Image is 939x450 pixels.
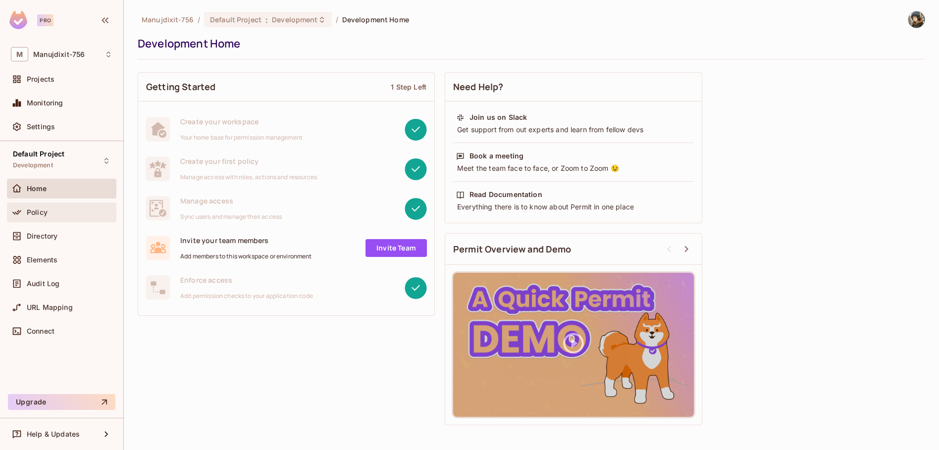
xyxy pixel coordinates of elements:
div: Pro [37,14,53,26]
img: SReyMgAAAABJRU5ErkJggg== [9,11,27,29]
li: / [336,15,338,24]
span: Projects [27,75,54,83]
a: Invite Team [365,239,427,257]
span: Invite your team members [180,236,312,245]
span: Manage access with roles, actions and resources [180,173,317,181]
span: Create your first policy [180,156,317,166]
img: Manujdixit [908,11,925,28]
span: Monitoring [27,99,63,107]
span: Your home base for permission management [180,134,303,142]
span: Help & Updates [27,430,80,438]
span: Add members to this workspace or environment [180,252,312,260]
span: Audit Log [27,280,59,288]
div: Development Home [138,36,920,51]
span: Connect [27,327,54,335]
span: Workspace: Manujdixit-756 [33,50,85,58]
span: Settings [27,123,55,131]
span: Development [272,15,317,24]
span: Need Help? [453,81,504,93]
span: Permit Overview and Demo [453,243,572,255]
span: M [11,47,28,61]
div: Everything there is to know about Permit in one place [456,202,691,212]
button: Upgrade [8,394,115,410]
span: Create your workspace [180,117,303,126]
div: Book a meeting [469,151,523,161]
div: 1 Step Left [391,82,426,92]
span: Enforce access [180,275,313,285]
span: URL Mapping [27,303,73,311]
div: Join us on Slack [469,112,527,122]
span: Add permission checks to your application code [180,292,313,300]
span: Directory [27,232,57,240]
span: Development [13,161,53,169]
span: Getting Started [146,81,215,93]
span: Policy [27,208,48,216]
span: Manage access [180,196,282,205]
span: Default Project [210,15,261,24]
span: Development Home [342,15,409,24]
span: the active workspace [142,15,194,24]
div: Meet the team face to face, or Zoom to Zoom 😉 [456,163,691,173]
span: Sync users and manage their access [180,213,282,221]
div: Get support from out experts and learn from fellow devs [456,125,691,135]
span: Elements [27,256,57,264]
span: Home [27,185,47,193]
span: : [265,16,268,24]
div: Read Documentation [469,190,542,200]
span: Default Project [13,150,64,158]
li: / [198,15,200,24]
